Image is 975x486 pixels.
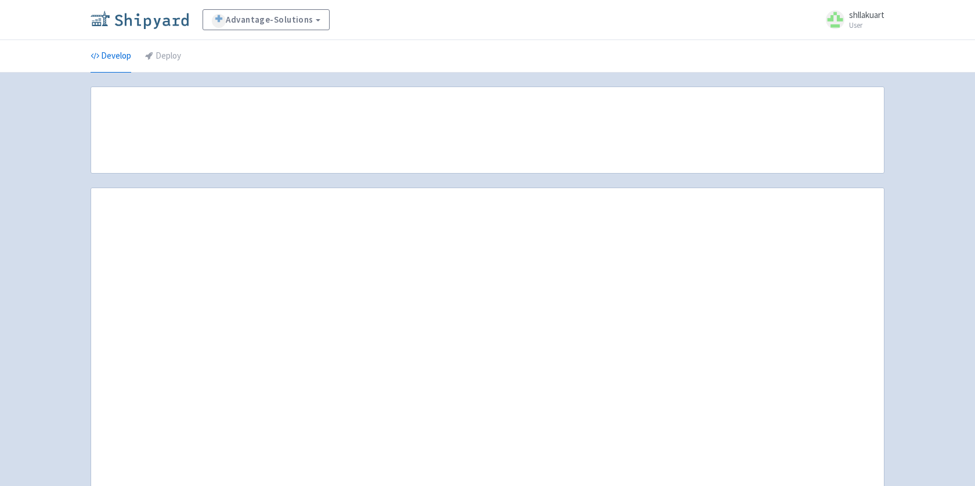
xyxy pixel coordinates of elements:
a: shllakuart User [819,10,884,29]
span: shllakuart [849,9,884,20]
small: User [849,21,884,29]
img: Shipyard logo [91,10,189,29]
a: Deploy [145,40,181,73]
a: Advantage-Solutions [203,9,330,30]
a: Develop [91,40,131,73]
